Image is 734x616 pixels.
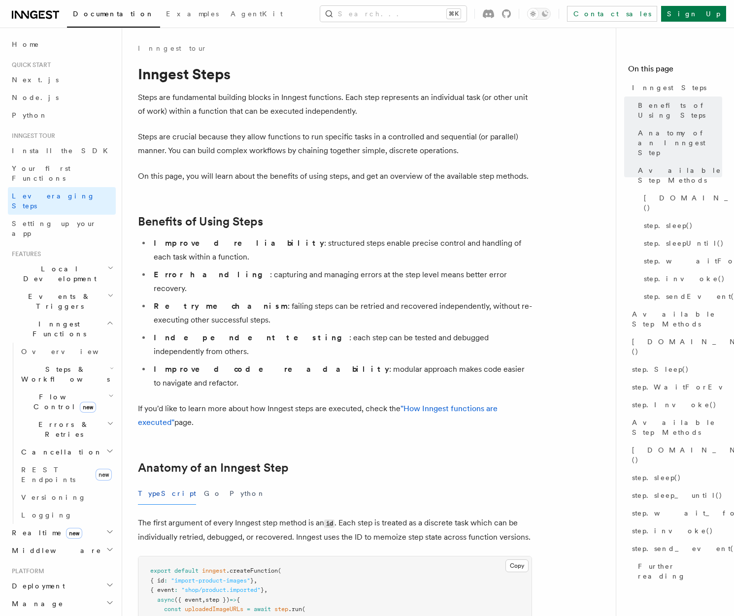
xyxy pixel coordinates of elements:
a: Benefits of Using Steps [138,215,263,228]
button: Manage [8,595,116,613]
a: step.sleep_until() [628,486,722,504]
a: Leveraging Steps [8,187,116,215]
button: Cancellation [17,443,116,461]
button: Inngest Functions [8,315,116,343]
span: step.invoke() [632,526,713,536]
span: Quick start [8,61,51,69]
span: step.sleep() [644,221,693,230]
span: ( [302,606,305,613]
span: "shop/product.imported" [181,586,261,593]
a: Overview [17,343,116,360]
a: [DOMAIN_NAME]() [640,189,722,217]
span: Setting up your app [12,220,97,237]
span: step.Sleep() [632,364,689,374]
span: async [157,596,174,603]
p: If you'd like to learn more about how Inngest steps are executed, check the page. [138,402,532,429]
span: ( [278,567,281,574]
span: Platform [8,567,44,575]
span: step.invoke() [644,274,725,284]
span: } [261,586,264,593]
span: Deployment [8,581,65,591]
a: Logging [17,506,116,524]
a: step.waitForEvent() [640,252,722,270]
button: Toggle dark mode [527,8,551,20]
span: Realtime [8,528,82,538]
span: Events & Triggers [8,292,107,311]
a: Benefits of Using Steps [634,97,722,124]
span: Available Step Methods [632,309,722,329]
a: Examples [160,3,225,27]
span: default [174,567,199,574]
span: Leveraging Steps [12,192,95,210]
a: Available Step Methods [634,162,722,189]
span: uploadedImageURLs [185,606,243,613]
span: AgentKit [231,10,283,18]
h4: On this page [628,63,722,79]
span: step.sleep() [632,473,681,483]
p: The first argument of every Inngest step method is an . Each step is treated as a discrete task w... [138,516,532,544]
span: .run [288,606,302,613]
span: Middleware [8,546,101,555]
button: Search...⌘K [320,6,467,22]
span: => [230,596,236,603]
a: step.invoke() [640,270,722,288]
h1: Inngest Steps [138,65,532,83]
span: Available Step Methods [632,418,722,437]
a: Install the SDK [8,142,116,160]
span: await [254,606,271,613]
a: step.Sleep() [628,360,722,378]
span: .createFunction [226,567,278,574]
strong: Improved code readability [154,364,389,374]
button: Middleware [8,542,116,559]
a: [DOMAIN_NAME]() [628,441,722,469]
a: step.invoke() [628,522,722,540]
button: Local Development [8,260,116,288]
button: Deployment [8,577,116,595]
span: Errors & Retries [17,420,107,439]
span: Your first Functions [12,164,70,182]
strong: Error handling [154,270,270,279]
a: step.sleepUntil() [640,234,722,252]
a: Sign Up [661,6,726,22]
li: : capturing and managing errors at the step level means better error recovery. [151,268,532,295]
span: Features [8,250,41,258]
a: Inngest Steps [628,79,722,97]
button: Copy [505,559,529,572]
span: step [274,606,288,613]
span: Available Step Methods [638,165,722,185]
a: Anatomy of an Inngest Step [138,461,289,475]
span: Python [12,111,48,119]
span: Install the SDK [12,147,114,155]
span: step }) [205,596,230,603]
div: Inngest Functions [8,343,116,524]
span: Examples [166,10,219,18]
a: Python [8,106,116,124]
span: step.sleep_until() [632,490,723,500]
a: Anatomy of an Inngest Step [634,124,722,162]
span: Local Development [8,264,107,284]
button: Flow Controlnew [17,388,116,416]
span: Anatomy of an Inngest Step [638,128,722,158]
span: Cancellation [17,447,102,457]
span: step.sleepUntil() [644,238,724,248]
a: step.Invoke() [628,396,722,414]
strong: Retry mechanism [154,301,288,311]
strong: Independent testing [154,333,349,342]
a: [DOMAIN_NAME]() [628,333,722,360]
p: Steps are fundamental building blocks in Inngest functions. Each step represents an individual ta... [138,91,532,118]
span: "import-product-images" [171,577,250,584]
span: export [150,567,171,574]
a: step.wait_for_event() [628,504,722,522]
span: Overview [21,348,123,356]
a: Further reading [634,557,722,585]
span: } [250,577,254,584]
strong: Improved reliability [154,238,324,248]
a: Available Step Methods [628,305,722,333]
kbd: ⌘K [447,9,461,19]
a: Available Step Methods [628,414,722,441]
span: Flow Control [17,392,108,412]
span: Next.js [12,76,59,84]
span: Inngest Functions [8,319,106,339]
span: Further reading [638,561,722,581]
a: Your first Functions [8,160,116,187]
